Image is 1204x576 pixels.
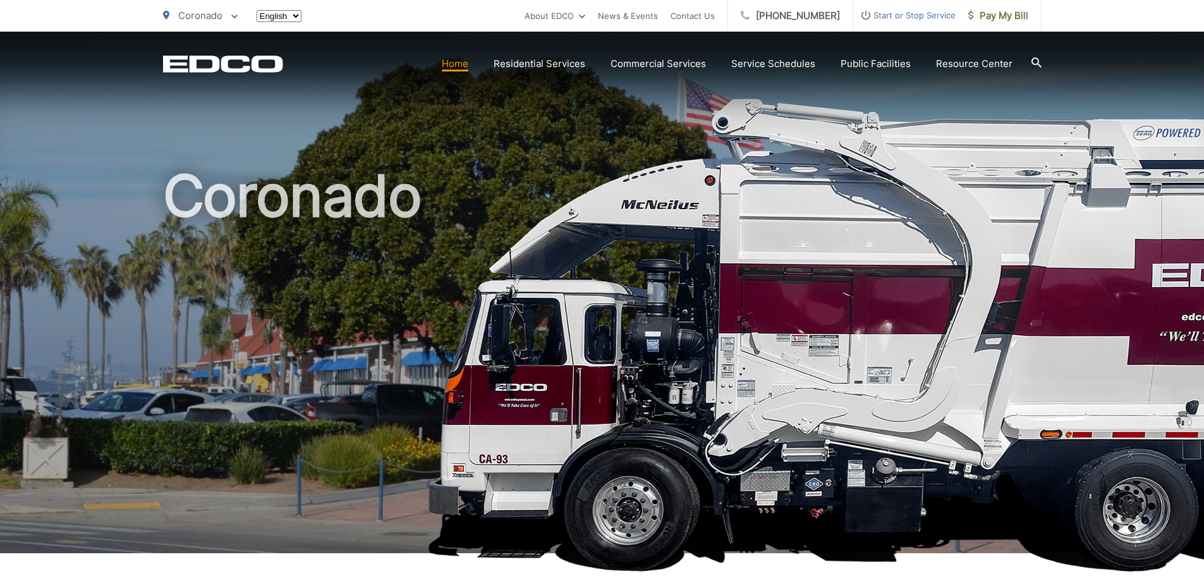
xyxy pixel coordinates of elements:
a: About EDCO [525,8,585,23]
a: EDCD logo. Return to the homepage. [163,55,283,73]
span: Pay My Bill [968,8,1028,23]
a: News & Events [598,8,658,23]
a: Resource Center [936,56,1012,71]
h1: Coronado [163,164,1042,565]
a: Contact Us [671,8,715,23]
a: Commercial Services [611,56,706,71]
a: Home [442,56,468,71]
select: Select a language [257,10,301,22]
a: Service Schedules [731,56,815,71]
a: Public Facilities [841,56,911,71]
span: Coronado [178,9,222,21]
a: Residential Services [494,56,585,71]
